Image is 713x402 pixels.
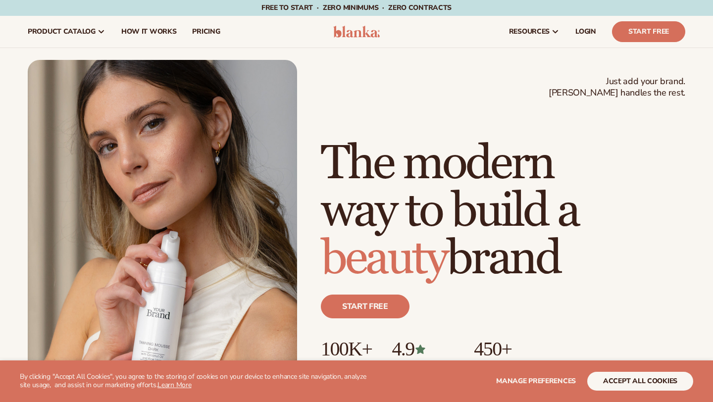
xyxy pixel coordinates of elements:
[20,373,372,390] p: By clicking "Accept All Cookies", you agree to the storing of cookies on your device to enhance s...
[612,21,685,42] a: Start Free
[501,16,567,48] a: resources
[549,76,685,99] span: Just add your brand. [PERSON_NAME] handles the rest.
[113,16,185,48] a: How It Works
[321,140,685,283] h1: The modern way to build a brand
[567,16,604,48] a: LOGIN
[261,3,452,12] span: Free to start · ZERO minimums · ZERO contracts
[28,60,297,400] img: Female holding tanning mousse.
[28,28,96,36] span: product catalog
[496,372,576,391] button: Manage preferences
[587,372,693,391] button: accept all cookies
[20,16,113,48] a: product catalog
[333,26,380,38] img: logo
[192,28,220,36] span: pricing
[575,28,596,36] span: LOGIN
[184,16,228,48] a: pricing
[474,338,549,360] p: 450+
[121,28,177,36] span: How It Works
[509,28,550,36] span: resources
[392,338,454,360] p: 4.9
[321,295,409,318] a: Start free
[496,376,576,386] span: Manage preferences
[321,230,447,288] span: beauty
[157,380,191,390] a: Learn More
[321,338,372,360] p: 100K+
